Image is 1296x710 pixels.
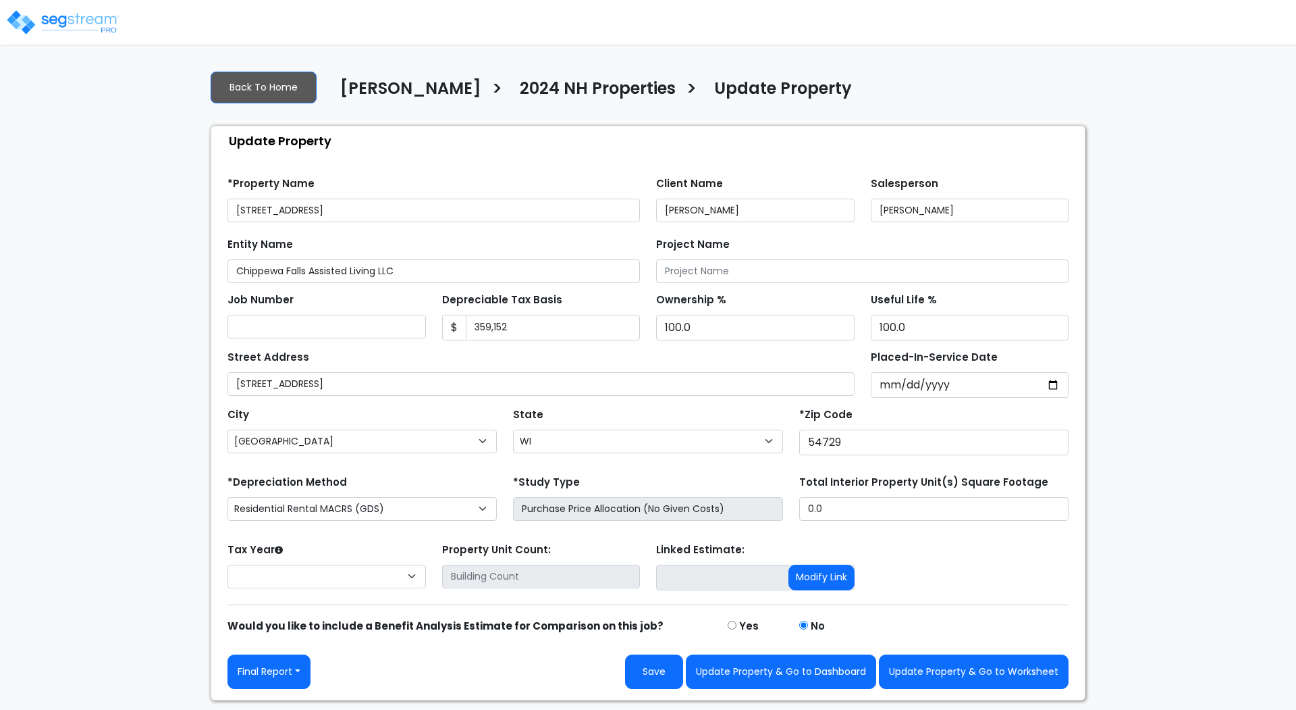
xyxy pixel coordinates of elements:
[704,79,852,107] a: Update Property
[788,565,855,590] button: Modify Link
[227,293,294,308] label: Job Number
[686,655,876,689] button: Update Property & Go to Dashboard
[656,237,730,253] label: Project Name
[520,79,676,102] h4: 2024 NH Properties
[656,259,1069,283] input: Project Name
[656,176,723,192] label: Client Name
[739,619,759,634] label: Yes
[211,72,317,103] a: Back To Home
[491,78,503,104] h3: >
[799,407,853,423] label: *Zip Code
[625,655,683,689] button: Save
[330,79,481,107] a: [PERSON_NAME]
[513,475,580,490] label: *Study Type
[656,199,855,222] input: Client Name
[218,126,1085,155] div: Update Property
[227,237,293,253] label: Entity Name
[5,9,120,36] img: logo_pro_r.png
[227,199,640,222] input: Property Name
[656,315,855,340] input: Ownership
[227,542,283,558] label: Tax Year
[227,407,249,423] label: City
[799,475,1048,490] label: Total Interior Property Unit(s) Square Footage
[227,259,640,283] input: Entity Name
[442,565,641,588] input: Building Count
[799,430,1069,455] input: Zip Code
[656,542,745,558] label: Linked Estimate:
[227,350,309,365] label: Street Address
[656,293,726,308] label: Ownership %
[227,475,347,490] label: *Depreciation Method
[513,407,543,423] label: State
[871,315,1069,340] input: Depreciation
[871,176,938,192] label: Salesperson
[442,293,562,308] label: Depreciable Tax Basis
[466,315,641,340] input: 0.00
[340,79,481,102] h4: [PERSON_NAME]
[227,655,310,689] button: Final Report
[227,619,664,633] strong: Would you like to include a Benefit Analysis Estimate for Comparison on this job?
[442,542,551,558] label: Property Unit Count:
[714,79,852,102] h4: Update Property
[442,315,466,340] span: $
[227,176,315,192] label: *Property Name
[871,350,998,365] label: Placed-In-Service Date
[686,78,697,104] h3: >
[227,372,855,396] input: Street Address
[811,619,825,634] label: No
[510,79,676,107] a: 2024 NH Properties
[799,497,1069,521] input: total square foot
[871,293,937,308] label: Useful Life %
[879,655,1069,689] button: Update Property & Go to Worksheet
